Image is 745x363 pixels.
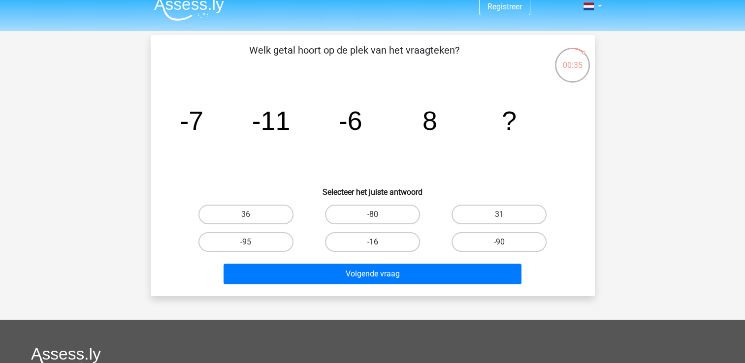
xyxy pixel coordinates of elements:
a: Registreer [487,2,522,11]
label: -95 [198,232,293,252]
h6: Selecteer het juiste antwoord [166,180,579,197]
tspan: -11 [252,106,290,135]
label: 31 [452,205,547,224]
p: Welk getal hoort op de plek van het vraagteken? [166,43,542,72]
tspan: -7 [180,106,203,135]
label: -90 [452,232,547,252]
label: -80 [325,205,420,224]
tspan: -6 [338,106,362,135]
tspan: ? [502,106,517,135]
div: 00:35 [554,47,591,71]
button: Volgende vraag [224,264,521,284]
label: -16 [325,232,420,252]
label: 36 [198,205,293,224]
tspan: 8 [422,106,437,135]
